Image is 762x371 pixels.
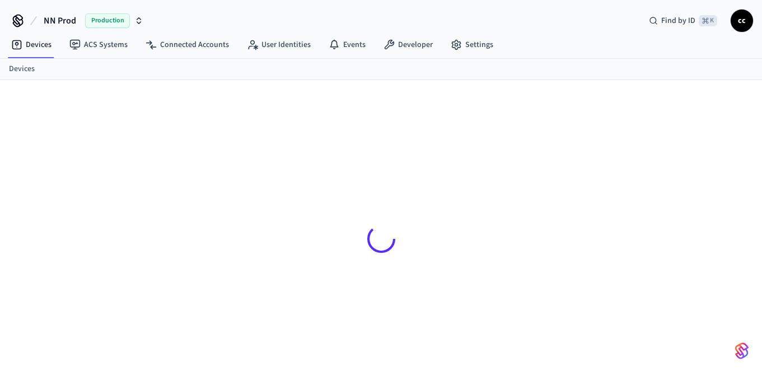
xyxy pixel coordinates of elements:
[731,10,753,32] button: cc
[44,14,76,27] span: NN Prod
[732,11,752,31] span: cc
[442,35,502,55] a: Settings
[2,35,60,55] a: Devices
[85,13,130,28] span: Production
[238,35,320,55] a: User Identities
[60,35,137,55] a: ACS Systems
[661,15,695,26] span: Find by ID
[9,63,35,75] a: Devices
[640,11,726,31] div: Find by ID⌘ K
[375,35,442,55] a: Developer
[735,342,749,360] img: SeamLogoGradient.69752ec5.svg
[320,35,375,55] a: Events
[699,15,717,26] span: ⌘ K
[137,35,238,55] a: Connected Accounts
